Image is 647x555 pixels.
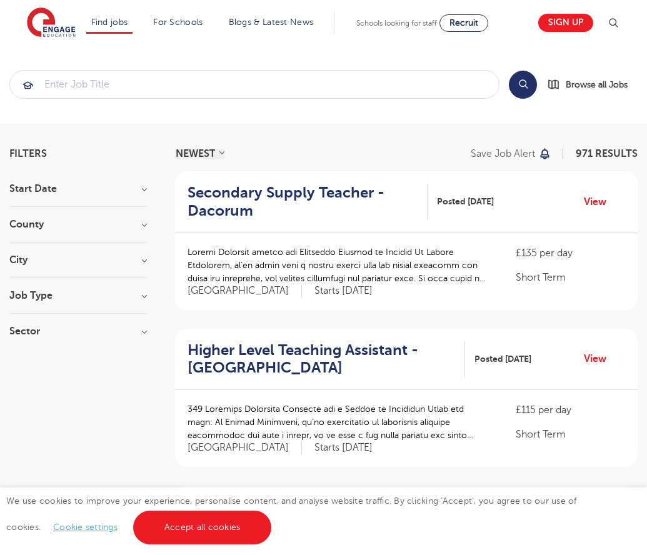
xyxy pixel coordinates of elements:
input: Submit [10,71,499,98]
span: Recruit [449,18,478,27]
a: View [584,351,616,367]
a: For Schools [153,17,203,27]
span: Schools looking for staff [356,19,437,27]
div: Submit [9,70,499,99]
span: 971 RESULTS [576,148,638,159]
a: Find jobs [91,17,128,27]
h2: Higher Level Teaching Assistant - [GEOGRAPHIC_DATA] [188,341,455,377]
a: Recruit [439,14,488,32]
span: Filters [9,149,47,159]
h3: City [9,255,147,265]
p: Save job alert [471,149,535,159]
span: We use cookies to improve your experience, personalise content, and analyse website traffic. By c... [6,496,577,532]
p: £135 per day [516,246,625,261]
button: Save job alert [471,149,551,159]
p: Short Term [516,270,625,285]
button: Search [509,71,537,99]
h3: County [9,219,147,229]
a: View [584,194,616,210]
span: [GEOGRAPHIC_DATA] [188,284,302,297]
p: Loremi Dolorsit ametco adi Elitseddo Eiusmod te Incidid Ut Labore Etdolorem, al’en admin veni q n... [188,246,491,285]
a: Cookie settings [53,522,118,532]
p: Starts [DATE] [314,284,373,297]
a: Blogs & Latest News [229,17,314,27]
a: Secondary Supply Teacher - Dacorum [188,184,428,220]
a: Sign up [538,14,593,32]
h2: Secondary Supply Teacher - Dacorum [188,184,418,220]
span: Posted [DATE] [474,352,531,366]
h3: Sector [9,326,147,336]
a: Accept all cookies [133,511,272,544]
p: 349 Loremips Dolorsita Consecte adi e Seddoe te Incididun Utlab etd magn: Al Enimad Minimveni, qu... [188,402,491,442]
a: Higher Level Teaching Assistant - [GEOGRAPHIC_DATA] [188,341,465,377]
h3: Job Type [9,291,147,301]
p: Starts [DATE] [314,441,373,454]
img: Engage Education [27,7,76,39]
p: Short Term [516,427,625,442]
a: Browse all Jobs [547,77,638,92]
span: Posted [DATE] [437,195,494,208]
span: Browse all Jobs [566,77,628,92]
h3: Start Date [9,184,147,194]
p: £115 per day [516,402,625,417]
span: [GEOGRAPHIC_DATA] [188,441,302,454]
